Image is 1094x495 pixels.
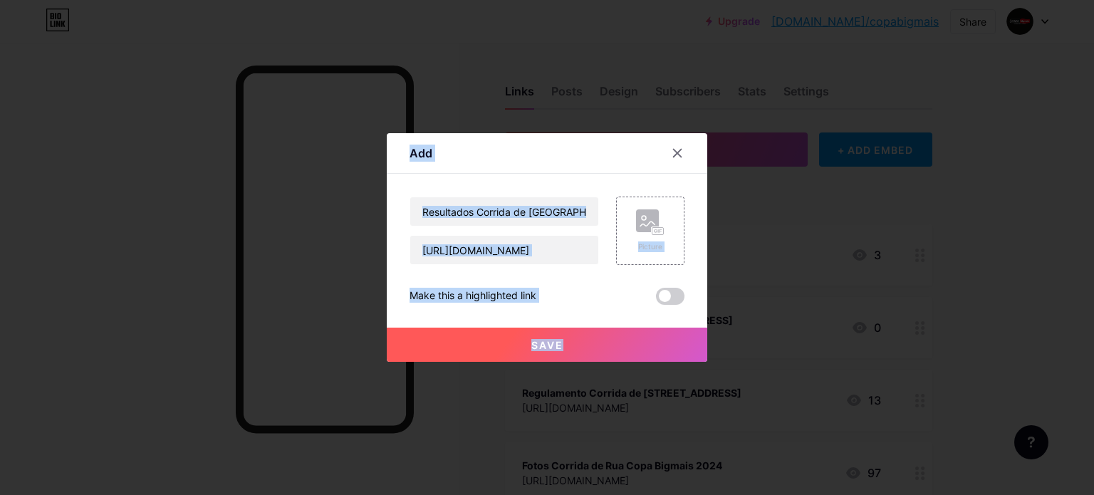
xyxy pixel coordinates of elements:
[531,339,563,351] span: Save
[387,328,707,362] button: Save
[636,241,665,252] div: Picture
[410,145,432,162] div: Add
[410,236,598,264] input: URL
[410,288,536,305] div: Make this a highlighted link
[410,197,598,226] input: Title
